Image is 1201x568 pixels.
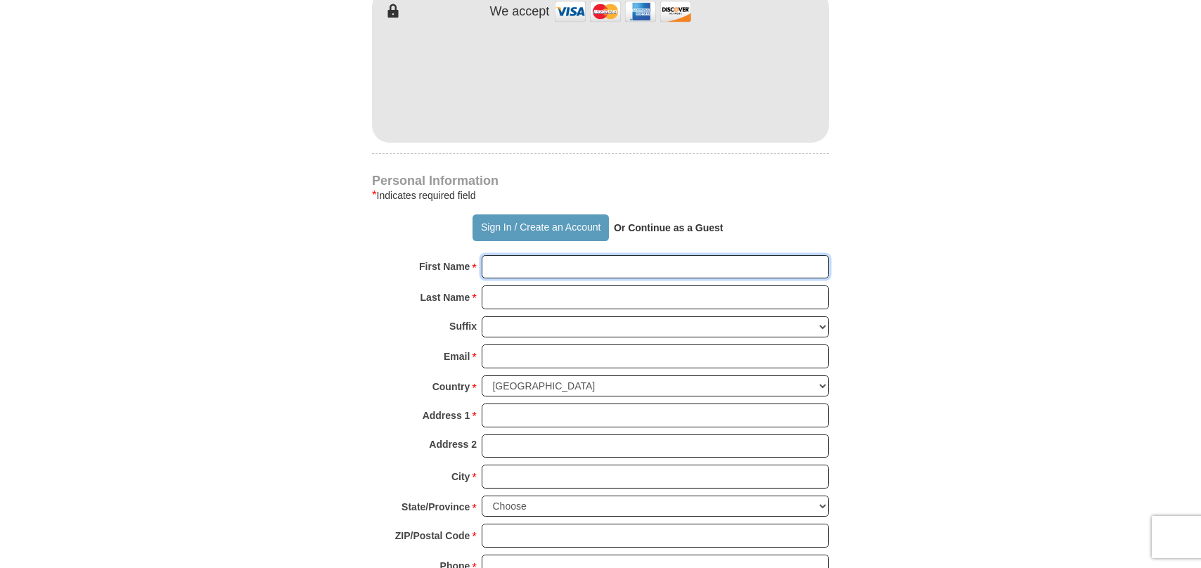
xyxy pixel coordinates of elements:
[614,222,724,233] strong: Or Continue as a Guest
[395,526,470,546] strong: ZIP/Postal Code
[444,347,470,366] strong: Email
[420,288,470,307] strong: Last Name
[432,377,470,396] strong: Country
[372,175,829,186] h4: Personal Information
[419,257,470,276] strong: First Name
[490,4,550,20] h4: We accept
[473,214,608,241] button: Sign In / Create an Account
[423,406,470,425] strong: Address 1
[402,497,470,517] strong: State/Province
[451,467,470,486] strong: City
[429,434,477,454] strong: Address 2
[372,187,829,204] div: Indicates required field
[449,316,477,336] strong: Suffix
